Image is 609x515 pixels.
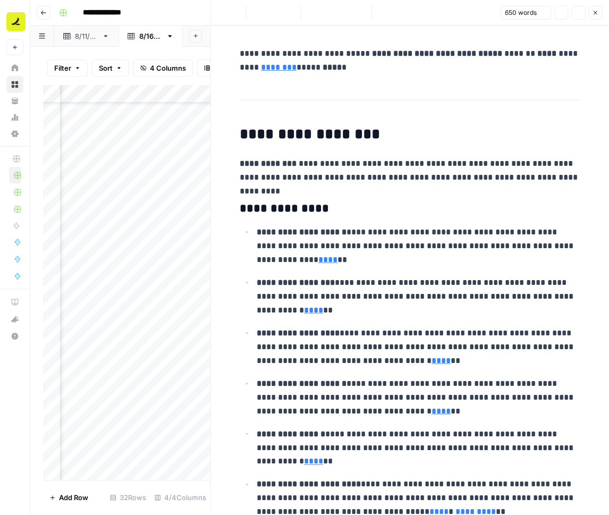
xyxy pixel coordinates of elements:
button: Workspace: Ramp [6,9,23,35]
a: Usage [6,109,23,126]
button: 4 Columns [133,60,193,77]
button: What's new? [6,311,23,328]
span: Sort [99,63,113,73]
button: Help + Support [6,328,23,345]
a: [DATE] [54,26,119,47]
div: [DATE] [75,31,98,41]
a: Home [6,60,23,77]
div: 32 Rows [106,489,150,506]
div: What's new? [7,311,23,327]
button: Filter [47,60,88,77]
button: Sort [92,60,129,77]
a: Your Data [6,92,23,109]
a: Settings [6,125,23,142]
span: Filter [54,63,71,73]
span: Add Row [59,493,88,503]
a: [DATE] [119,26,183,47]
img: Ramp Logo [6,12,26,31]
a: Browse [6,76,23,93]
span: 4 Columns [150,63,186,73]
button: 650 words [501,6,552,20]
div: [DATE] [139,31,162,41]
span: 650 words [505,8,537,18]
a: AirOps Academy [6,294,23,311]
button: Add Row [43,489,95,506]
div: 4/4 Columns [150,489,210,506]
